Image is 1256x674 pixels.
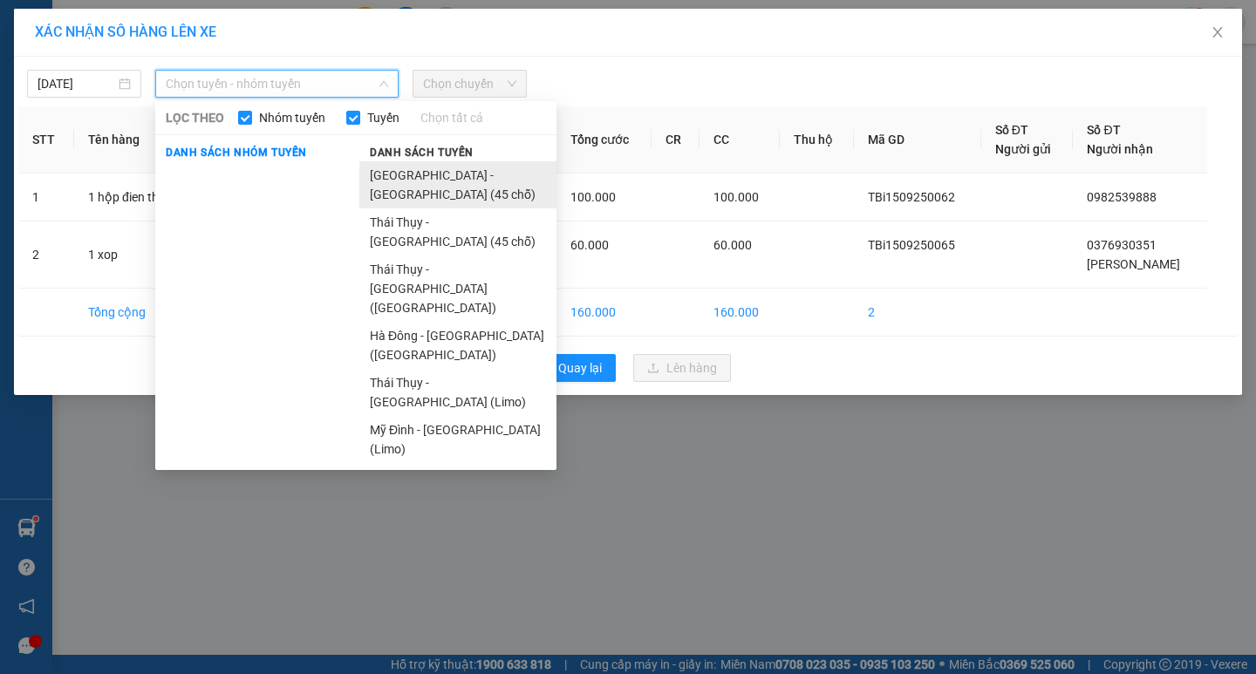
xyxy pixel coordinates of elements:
[995,142,1051,156] span: Người gửi
[423,71,516,97] span: Chọn chuyến
[102,25,160,38] strong: HOTLINE :
[74,106,201,174] th: Tên hàng
[359,145,484,160] span: Danh sách tuyến
[74,289,201,337] td: Tổng cộng
[1087,257,1180,271] span: [PERSON_NAME]
[570,238,609,252] span: 60.000
[18,106,74,174] th: STT
[780,106,854,174] th: Thu hộ
[570,190,616,204] span: 100.000
[558,358,602,378] span: Quay lại
[359,208,556,255] li: Thái Thụy - [GEOGRAPHIC_DATA] (45 chỗ)
[51,63,214,109] span: VP [PERSON_NAME] -
[166,108,224,127] span: LỌC THEO
[1087,123,1120,137] span: Số ĐT
[1087,190,1157,204] span: 0982539888
[38,74,115,93] input: 15/09/2025
[51,44,55,59] span: -
[700,289,781,337] td: 160.000
[1087,142,1153,156] span: Người nhận
[556,106,652,174] th: Tổng cước
[51,118,171,148] span: [PERSON_NAME] -
[360,108,406,127] span: Tuyến
[854,106,980,174] th: Mã GD
[155,145,317,160] span: Danh sách nhóm tuyến
[13,71,31,84] span: Gửi
[420,108,483,127] a: Chọn tất cả
[38,10,225,23] strong: CÔNG TY VẬN TẢI ĐỨC TRƯỞNG
[379,78,389,89] span: down
[700,106,781,174] th: CC
[18,174,74,221] td: 1
[35,24,216,40] span: XÁC NHẬN SỐ HÀNG LÊN XE
[868,238,955,252] span: TBi1509250065
[359,322,556,369] li: Hà Đông - [GEOGRAPHIC_DATA] ([GEOGRAPHIC_DATA])
[1087,238,1157,252] span: 0376930351
[359,255,556,322] li: Thái Thụy - [GEOGRAPHIC_DATA] ([GEOGRAPHIC_DATA])
[359,369,556,416] li: Thái Thụy - [GEOGRAPHIC_DATA] (Limo)
[359,416,556,463] li: Mỹ Đình - [GEOGRAPHIC_DATA] (Limo)
[51,63,214,109] span: 14 [PERSON_NAME], [PERSON_NAME]
[652,106,700,174] th: CR
[995,123,1028,137] span: Số ĐT
[74,221,201,289] td: 1 xop
[525,354,616,382] button: rollbackQuay lại
[713,190,759,204] span: 100.000
[556,289,652,337] td: 160.000
[1193,9,1242,58] button: Close
[18,221,74,289] td: 2
[868,190,955,204] span: TBi1509250062
[633,354,731,382] button: uploadLên hàng
[854,289,980,337] td: 2
[74,174,201,221] td: 1 hộp đien thoại
[166,71,388,97] span: Chọn tuyến - nhóm tuyến
[359,161,556,208] li: [GEOGRAPHIC_DATA] - [GEOGRAPHIC_DATA] (45 chỗ)
[713,238,752,252] span: 60.000
[1211,25,1225,39] span: close
[252,108,332,127] span: Nhóm tuyến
